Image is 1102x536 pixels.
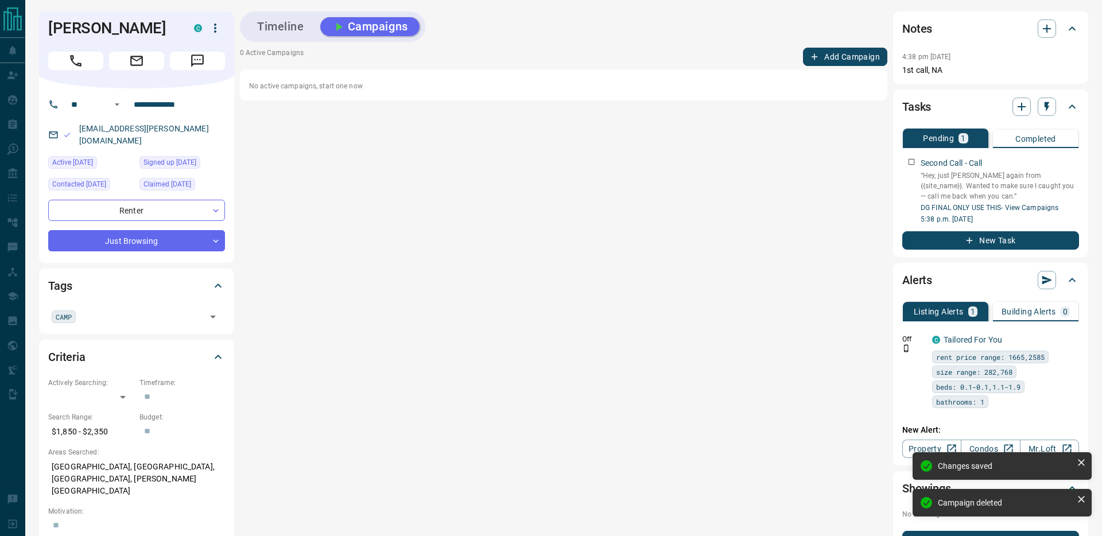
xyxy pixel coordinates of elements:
[902,53,951,61] p: 4:38 pm [DATE]
[139,178,225,194] div: Wed Oct 08 2025
[139,156,225,172] div: Wed Oct 08 2025
[205,309,221,325] button: Open
[139,412,225,422] p: Budget:
[961,134,965,142] p: 1
[921,170,1079,201] p: “Hey, just [PERSON_NAME] again from {{site_name}}. Wanted to make sure I caught you — call me bac...
[921,204,1058,212] a: DG FINAL ONLY USE THIS- View Campaigns
[938,461,1072,471] div: Changes saved
[938,498,1072,507] div: Campaign deleted
[320,17,420,36] button: Campaigns
[48,230,225,251] div: Just Browsing
[902,266,1079,294] div: Alerts
[902,479,951,498] h2: Showings
[936,381,1020,393] span: beds: 0.1-0.1,1.1-1.9
[56,311,72,323] span: CAMP
[48,378,134,388] p: Actively Searching:
[240,48,304,66] p: 0 Active Campaigns
[921,157,982,169] p: Second Call - Call
[194,24,202,32] div: condos.ca
[48,422,134,441] p: $1,850 - $2,350
[143,178,191,190] span: Claimed [DATE]
[902,440,961,458] a: Property
[936,396,984,407] span: bathrooms: 1
[52,178,106,190] span: Contacted [DATE]
[48,506,225,516] p: Motivation:
[902,424,1079,436] p: New Alert:
[246,17,316,36] button: Timeline
[52,157,93,168] span: Active [DATE]
[902,64,1079,76] p: 1st call, NA
[902,20,932,38] h2: Notes
[902,475,1079,502] div: Showings
[932,336,940,344] div: condos.ca
[902,98,931,116] h2: Tasks
[902,334,925,344] p: Off
[170,52,225,70] span: Message
[1020,440,1079,458] a: Mr.Loft
[48,447,225,457] p: Areas Searched:
[143,157,196,168] span: Signed up [DATE]
[48,457,225,500] p: [GEOGRAPHIC_DATA], [GEOGRAPHIC_DATA], [GEOGRAPHIC_DATA], [PERSON_NAME][GEOGRAPHIC_DATA]
[803,48,887,66] button: Add Campaign
[110,98,124,111] button: Open
[902,344,910,352] svg: Push Notification Only
[48,156,134,172] div: Wed Oct 08 2025
[48,343,225,371] div: Criteria
[48,277,72,295] h2: Tags
[936,366,1012,378] span: size range: 282,768
[48,19,177,37] h1: [PERSON_NAME]
[936,351,1045,363] span: rent price range: 1665,2585
[1002,308,1056,316] p: Building Alerts
[902,509,1079,519] p: No showings booked
[48,412,134,422] p: Search Range:
[48,178,134,194] div: Wed Oct 08 2025
[971,308,975,316] p: 1
[48,348,86,366] h2: Criteria
[961,440,1020,458] a: Condos
[902,231,1079,250] button: New Task
[902,93,1079,121] div: Tasks
[48,200,225,221] div: Renter
[109,52,164,70] span: Email
[902,271,932,289] h2: Alerts
[921,214,1079,224] p: 5:38 p.m. [DATE]
[914,308,964,316] p: Listing Alerts
[48,272,225,300] div: Tags
[48,52,103,70] span: Call
[1015,135,1056,143] p: Completed
[1063,308,1068,316] p: 0
[923,134,954,142] p: Pending
[902,15,1079,42] div: Notes
[944,335,1002,344] a: Tailored For You
[63,131,71,139] svg: Email Valid
[79,124,209,145] a: [EMAIL_ADDRESS][PERSON_NAME][DOMAIN_NAME]
[249,81,878,91] p: No active campaigns, start one now
[139,378,225,388] p: Timeframe:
